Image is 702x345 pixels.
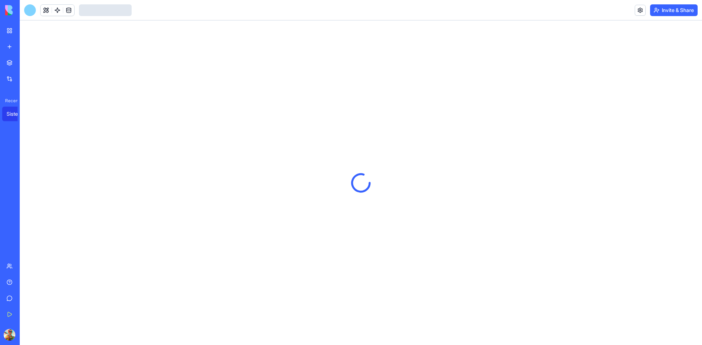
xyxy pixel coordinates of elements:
img: ACg8ocIb9EVBQQu06JlCgqTf6EgoUYj4ba_xHiRKThHdoj2dflUFBY4=s96-c [4,329,15,341]
img: logo [5,5,50,15]
span: Recent [2,98,18,104]
a: Sistema de Faturamento para Freelancers [2,107,31,121]
button: Invite & Share [650,4,698,16]
div: Sistema de Faturamento para Freelancers [7,110,27,118]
